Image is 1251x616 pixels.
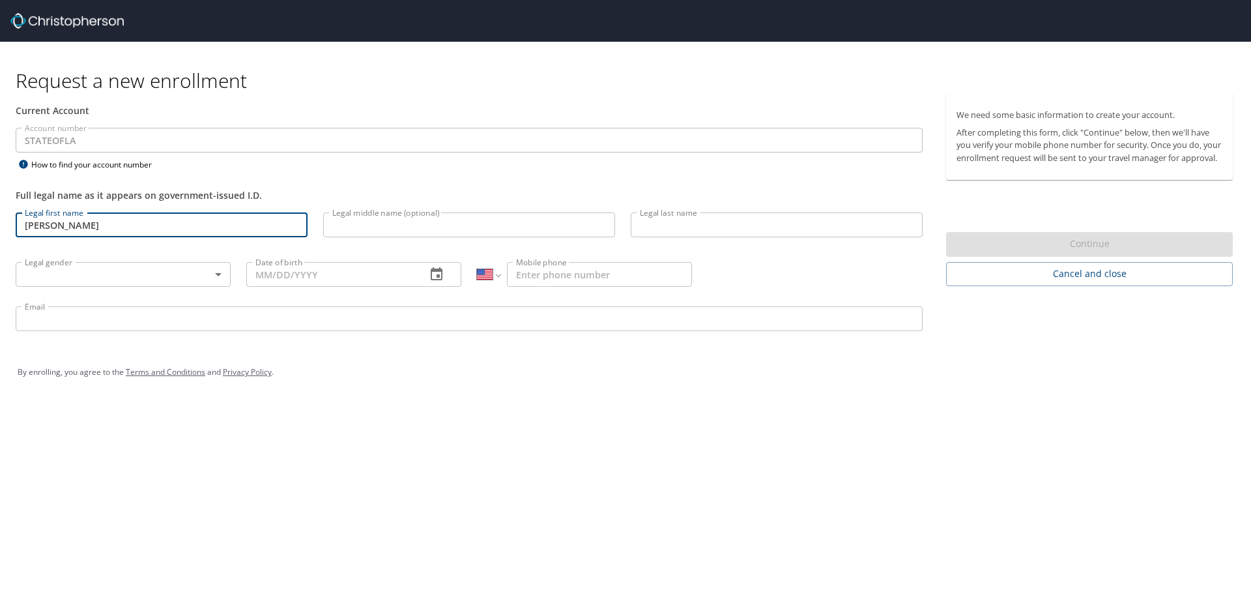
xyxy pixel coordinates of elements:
[16,104,923,117] div: Current Account
[246,262,416,287] input: MM/DD/YYYY
[507,262,692,287] input: Enter phone number
[16,188,923,202] div: Full legal name as it appears on government-issued I.D.
[223,366,272,377] a: Privacy Policy
[16,156,179,173] div: How to find your account number
[18,356,1233,389] div: By enrolling, you agree to the and .
[956,109,1222,121] p: We need some basic information to create your account.
[956,126,1222,164] p: After completing this form, click "Continue" below, then we'll have you verify your mobile phone ...
[126,366,205,377] a: Terms and Conditions
[16,262,231,287] div: ​
[16,68,1243,93] h1: Request a new enrollment
[946,262,1233,286] button: Cancel and close
[956,266,1222,282] span: Cancel and close
[10,13,124,29] img: cbt logo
